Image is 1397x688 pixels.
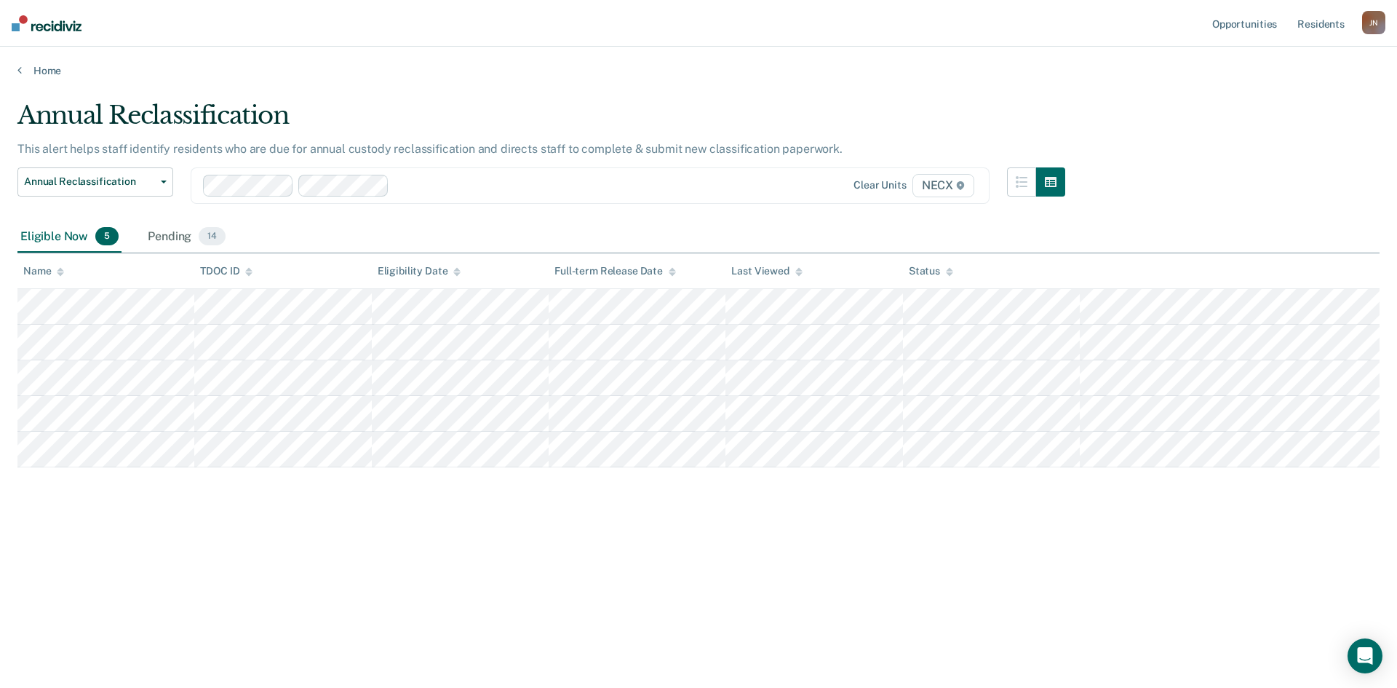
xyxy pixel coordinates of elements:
[199,227,226,246] span: 14
[1362,11,1385,34] div: J N
[24,175,155,188] span: Annual Reclassification
[23,265,64,277] div: Name
[1362,11,1385,34] button: JN
[17,100,1065,142] div: Annual Reclassification
[200,265,252,277] div: TDOC ID
[145,221,228,253] div: Pending14
[17,221,122,253] div: Eligible Now5
[1348,638,1382,673] div: Open Intercom Messenger
[12,15,81,31] img: Recidiviz
[17,142,843,156] p: This alert helps staff identify residents who are due for annual custody reclassification and dir...
[912,174,974,197] span: NECX
[378,265,461,277] div: Eligibility Date
[95,227,119,246] span: 5
[853,179,907,191] div: Clear units
[554,265,676,277] div: Full-term Release Date
[17,64,1380,77] a: Home
[909,265,953,277] div: Status
[731,265,802,277] div: Last Viewed
[17,167,173,197] button: Annual Reclassification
